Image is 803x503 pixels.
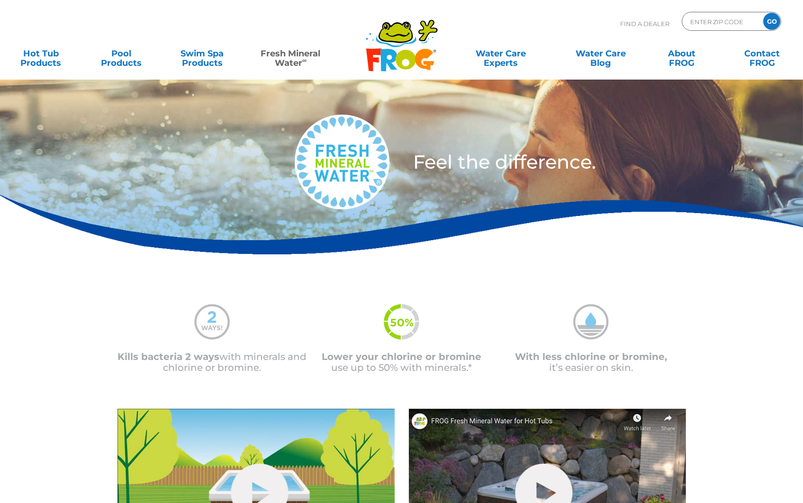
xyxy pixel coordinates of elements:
h3: Feel the difference. [413,153,736,171]
a: AboutFROG [650,44,713,63]
p: Find A Dealer [620,12,669,36]
img: mineral-water-less-chlorine [573,304,609,340]
img: fresh-mineral-water-logo-medium [295,115,389,209]
a: Swim SpaProducts [171,44,233,63]
p: it’s easier on skin. [496,351,686,373]
a: ContactFROG [731,44,794,63]
input: GO [763,13,780,30]
input: Zip Code Form [689,15,753,28]
p: with minerals and chlorine or bromine. [117,351,307,373]
a: Water CareBlog [569,44,632,63]
span: Kills bacteria 2 ways [117,351,219,362]
a: Hot TubProducts [9,44,72,63]
a: PoolProducts [90,44,153,63]
a: Water CareExperts [450,44,551,63]
img: fmw-50percent-icon [384,304,419,340]
sup: ∞ [302,56,307,64]
span: With less chlorine or bromine, [515,351,667,362]
img: mineral-water-2-ways [194,304,230,340]
p: use up to 50% with minerals.* [307,351,496,373]
a: Fresh MineralWater∞ [252,44,330,63]
span: Lower your chlorine or bromine [322,351,481,362]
